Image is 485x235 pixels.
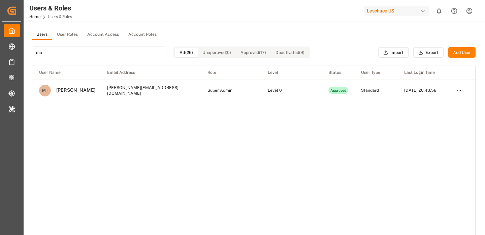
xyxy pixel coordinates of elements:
input: Search for users [32,47,166,58]
th: Email Address [100,65,200,80]
td: Super Admin [200,80,261,101]
div: Approved [328,87,349,94]
div: [PERSON_NAME] [51,87,95,93]
button: Export [413,47,444,58]
th: Role [200,65,261,80]
td: Level 0 [261,80,321,101]
div: Users & Roles [29,3,72,13]
th: Last Login Time [397,65,449,80]
td: [PERSON_NAME][EMAIL_ADDRESS][DOMAIN_NAME] [100,80,200,101]
a: Home [29,14,40,19]
th: Status [321,65,354,80]
button: Import [378,47,409,58]
td: Standard [354,80,397,101]
button: Unapproved (0) [198,48,236,57]
button: Leschaco US [364,4,431,17]
td: [DATE] 20:43:58 [397,80,449,101]
button: show 0 new notifications [431,3,447,19]
th: User Type [354,65,397,80]
button: Deactivated (9) [271,48,309,57]
button: User Roles [52,30,83,40]
th: User Name [32,65,100,80]
button: All (26) [175,48,198,57]
button: Users [32,30,52,40]
button: Approved (17) [236,48,271,57]
button: Add User [448,47,476,58]
button: Help Center [447,3,462,19]
button: Account Access [83,30,124,40]
th: Level [261,65,321,80]
div: Leschaco US [364,6,429,16]
button: Account Roles [124,30,161,40]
